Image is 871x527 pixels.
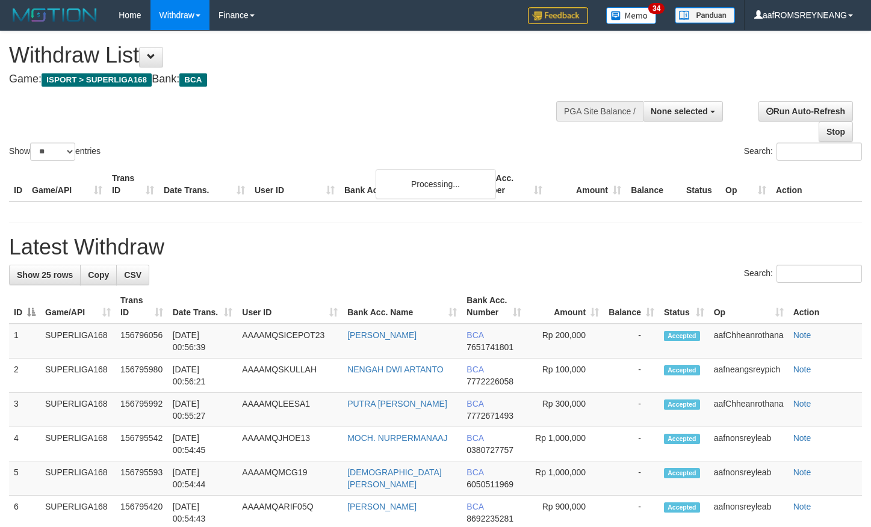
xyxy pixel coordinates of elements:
[604,324,659,359] td: -
[116,359,168,393] td: 156795980
[776,143,862,161] input: Search:
[526,393,604,427] td: Rp 300,000
[664,502,700,513] span: Accepted
[709,393,789,427] td: aafChheanrothana
[116,324,168,359] td: 156796056
[466,377,513,386] span: Copy 7772226058 to clipboard
[744,143,862,161] label: Search:
[744,265,862,283] label: Search:
[9,289,40,324] th: ID: activate to sort column descending
[237,393,343,427] td: AAAAMQLEESA1
[771,167,862,202] th: Action
[27,167,107,202] th: Game/API
[9,235,862,259] h1: Latest Withdraw
[237,461,343,496] td: AAAAMQMCG19
[681,167,721,202] th: Status
[466,514,513,523] span: Copy 8692235281 to clipboard
[237,289,343,324] th: User ID: activate to sort column ascending
[339,167,468,202] th: Bank Acc. Name
[9,6,101,24] img: MOTION_logo.png
[526,289,604,324] th: Amount: activate to sort column ascending
[42,73,152,87] span: ISPORT > SUPERLIGA168
[9,359,40,393] td: 2
[664,434,700,444] span: Accepted
[648,3,665,14] span: 34
[116,393,168,427] td: 156795992
[526,461,604,496] td: Rp 1,000,000
[9,43,569,67] h1: Withdraw List
[466,330,483,340] span: BCA
[107,167,159,202] th: Trans ID
[168,324,238,359] td: [DATE] 00:56:39
[793,467,811,477] a: Note
[709,324,789,359] td: aafChheanrothana
[604,289,659,324] th: Balance: activate to sort column ascending
[664,399,700,410] span: Accepted
[9,427,40,461] td: 4
[776,265,862,283] input: Search:
[466,433,483,443] span: BCA
[526,324,604,359] td: Rp 200,000
[793,502,811,511] a: Note
[466,365,483,374] span: BCA
[789,289,862,324] th: Action
[651,106,708,116] span: None selected
[347,467,442,489] a: [DEMOGRAPHIC_DATA][PERSON_NAME]
[793,399,811,408] a: Note
[9,143,101,161] label: Show entries
[168,427,238,461] td: [DATE] 00:54:45
[793,330,811,340] a: Note
[116,427,168,461] td: 156795542
[466,445,513,455] span: Copy 0380727757 to clipboard
[709,427,789,461] td: aafnonsreyleab
[347,330,417,340] a: [PERSON_NAME]
[237,427,343,461] td: AAAAMQJHOE13
[664,468,700,478] span: Accepted
[116,289,168,324] th: Trans ID: activate to sort column ascending
[547,167,626,202] th: Amount
[40,289,116,324] th: Game/API: activate to sort column ascending
[466,479,513,489] span: Copy 6050511969 to clipboard
[40,359,116,393] td: SUPERLIGA168
[9,73,569,85] h4: Game: Bank:
[466,502,483,511] span: BCA
[116,461,168,496] td: 156795593
[664,331,700,341] span: Accepted
[347,399,447,408] a: PUTRA [PERSON_NAME]
[159,167,250,202] th: Date Trans.
[709,461,789,496] td: aafnonsreyleab
[709,359,789,393] td: aafneangsreypich
[40,427,116,461] td: SUPERLIGA168
[793,365,811,374] a: Note
[40,461,116,496] td: SUPERLIGA168
[793,433,811,443] a: Note
[17,270,73,280] span: Show 25 rows
[168,289,238,324] th: Date Trans.: activate to sort column ascending
[237,359,343,393] td: AAAAMQSKULLAH
[124,270,141,280] span: CSV
[9,324,40,359] td: 1
[606,7,657,24] img: Button%20Memo.svg
[604,461,659,496] td: -
[466,467,483,477] span: BCA
[168,359,238,393] td: [DATE] 00:56:21
[462,289,526,324] th: Bank Acc. Number: activate to sort column ascending
[88,270,109,280] span: Copy
[40,324,116,359] td: SUPERLIGA168
[468,167,547,202] th: Bank Acc. Number
[604,427,659,461] td: -
[179,73,206,87] span: BCA
[237,324,343,359] td: AAAAMQSICEPOT23
[30,143,75,161] select: Showentries
[604,359,659,393] td: -
[819,122,853,142] a: Stop
[721,167,771,202] th: Op
[347,365,443,374] a: NENGAH DWI ARTANTO
[40,393,116,427] td: SUPERLIGA168
[526,359,604,393] td: Rp 100,000
[659,289,709,324] th: Status: activate to sort column ascending
[556,101,643,122] div: PGA Site Balance /
[675,7,735,23] img: panduan.png
[664,365,700,375] span: Accepted
[466,399,483,408] span: BCA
